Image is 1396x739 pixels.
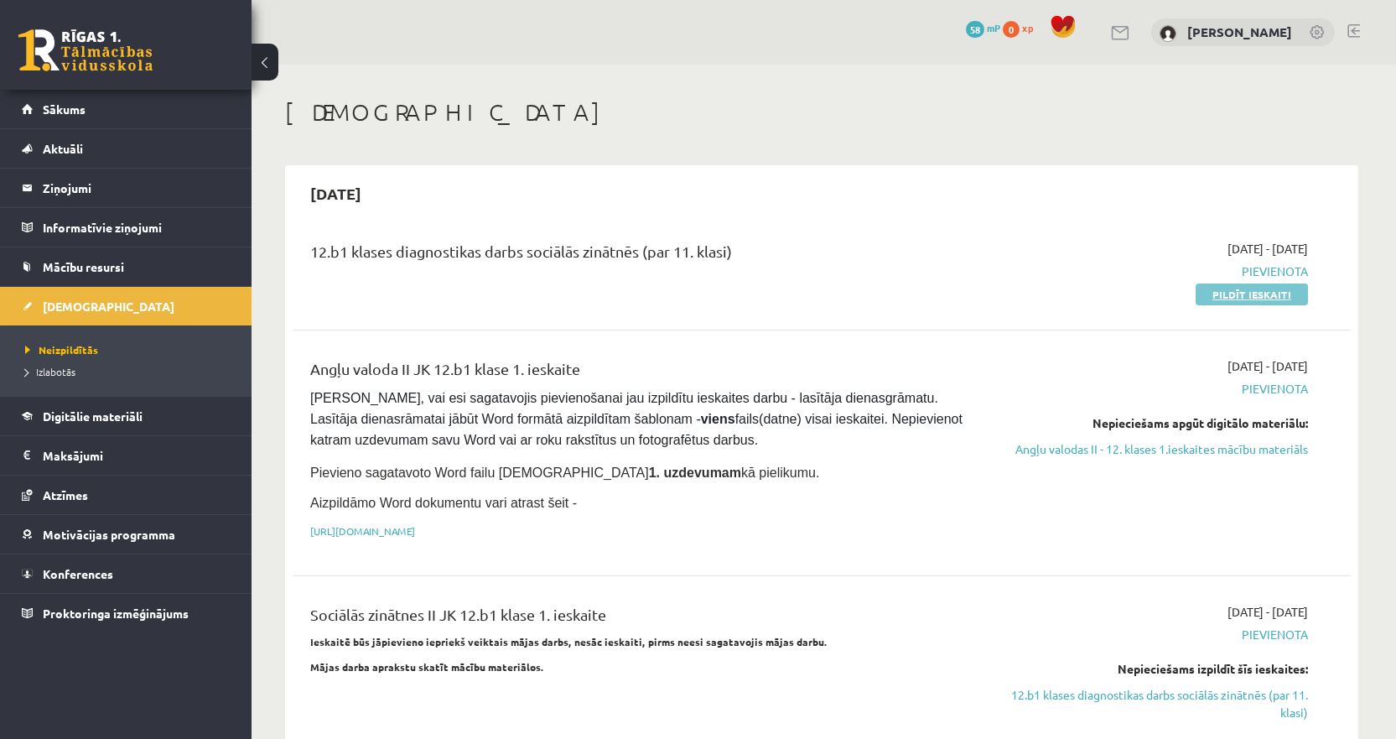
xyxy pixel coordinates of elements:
a: 12.b1 klases diagnostikas darbs sociālās zinātnēs (par 11. klasi) [992,686,1308,721]
span: xp [1022,21,1033,34]
a: Ziņojumi [22,169,231,207]
a: Neizpildītās [25,342,235,357]
span: [DATE] - [DATE] [1227,603,1308,621]
legend: Informatīvie ziņojumi [43,208,231,247]
a: Motivācijas programma [22,515,231,554]
span: Aktuāli [43,141,83,156]
span: Motivācijas programma [43,527,175,542]
span: Izlabotās [25,365,75,378]
span: Digitālie materiāli [43,409,143,424]
a: Atzīmes [22,476,231,514]
a: Informatīvie ziņojumi [22,208,231,247]
a: Izlabotās [25,364,235,379]
a: Pildīt ieskaiti [1196,284,1308,305]
a: Digitālie materiāli [22,397,231,435]
strong: 1. uzdevumam [649,466,741,480]
span: Atzīmes [43,487,88,502]
span: [DEMOGRAPHIC_DATA] [43,299,174,314]
span: Konferences [43,566,113,581]
div: 12.b1 klases diagnostikas darbs sociālās zinātnēs (par 11. klasi) [310,240,967,271]
div: Angļu valoda II JK 12.b1 klase 1. ieskaite [310,357,967,388]
div: Sociālās zinātnes II JK 12.b1 klase 1. ieskaite [310,603,967,634]
div: Nepieciešams apgūt digitālo materiālu: [992,414,1308,432]
a: [URL][DOMAIN_NAME] [310,524,415,538]
span: Pievienota [992,263,1308,280]
a: 0 xp [1003,21,1041,34]
span: Neizpildītās [25,343,98,356]
span: Mācību resursi [43,259,124,274]
span: Proktoringa izmēģinājums [43,606,189,621]
img: Vladislavs Daņilovs [1160,25,1176,42]
span: Sākums [43,101,86,117]
legend: Maksājumi [43,436,231,475]
h1: [DEMOGRAPHIC_DATA] [285,98,1358,127]
a: 58 mP [966,21,1000,34]
a: Mācību resursi [22,247,231,286]
span: 0 [1003,21,1020,38]
span: [DATE] - [DATE] [1227,357,1308,375]
a: Angļu valodas II - 12. klases 1.ieskaites mācību materiāls [992,440,1308,458]
a: Aktuāli [22,129,231,168]
a: Proktoringa izmēģinājums [22,594,231,632]
a: Maksājumi [22,436,231,475]
strong: Ieskaitē būs jāpievieno iepriekš veiktais mājas darbs, nesāc ieskaiti, pirms neesi sagatavojis mā... [310,635,828,648]
span: Aizpildāmo Word dokumentu vari atrast šeit - [310,496,577,510]
a: Sākums [22,90,231,128]
span: 58 [966,21,984,38]
span: Pievienota [992,626,1308,643]
a: Rīgas 1. Tālmācības vidusskola [18,29,153,71]
span: mP [987,21,1000,34]
span: Pievieno sagatavoto Word failu [DEMOGRAPHIC_DATA] kā pielikumu. [310,466,819,480]
a: [DEMOGRAPHIC_DATA] [22,287,231,325]
strong: viens [701,412,735,426]
a: Konferences [22,554,231,593]
span: [PERSON_NAME], vai esi sagatavojis pievienošanai jau izpildītu ieskaites darbu - lasītāja dienasg... [310,391,966,447]
a: [PERSON_NAME] [1187,23,1292,40]
span: Pievienota [992,380,1308,398]
legend: Ziņojumi [43,169,231,207]
strong: Mājas darba aprakstu skatīt mācību materiālos. [310,660,544,674]
h2: [DATE] [293,174,378,213]
span: [DATE] - [DATE] [1227,240,1308,258]
div: Nepieciešams izpildīt šīs ieskaites: [992,660,1308,678]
